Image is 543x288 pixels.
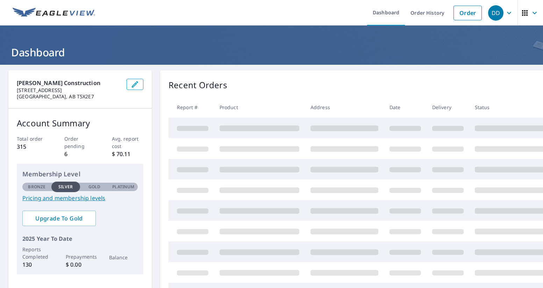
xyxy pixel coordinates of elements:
span: Upgrade To Gold [28,215,90,222]
p: 130 [22,260,51,269]
img: EV Logo [13,8,95,18]
p: Recent Orders [169,79,227,91]
p: [GEOGRAPHIC_DATA], AB T5X2E7 [17,93,121,100]
p: [PERSON_NAME] Construction [17,79,121,87]
p: 6 [64,150,96,158]
th: Delivery [427,97,469,118]
p: 2025 Year To Date [22,234,138,243]
p: Total order [17,135,49,142]
a: Pricing and membership levels [22,194,138,202]
p: Order pending [64,135,96,150]
p: Silver [58,184,73,190]
a: Order [453,6,482,20]
p: Account Summary [17,117,143,129]
th: Address [305,97,384,118]
p: $ 70.11 [112,150,144,158]
p: Platinum [112,184,134,190]
div: DD [488,5,503,21]
th: Product [214,97,305,118]
th: Date [384,97,427,118]
p: Balance [109,254,138,261]
p: [STREET_ADDRESS] [17,87,121,93]
p: Gold [88,184,100,190]
p: 315 [17,142,49,151]
h1: Dashboard [8,45,535,59]
p: Prepayments [66,253,95,260]
p: $ 0.00 [66,260,95,269]
p: Avg. report cost [112,135,144,150]
p: Bronze [28,184,45,190]
th: Report # [169,97,214,118]
a: Upgrade To Gold [22,211,96,226]
p: Membership Level [22,169,138,179]
p: Reports Completed [22,246,51,260]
